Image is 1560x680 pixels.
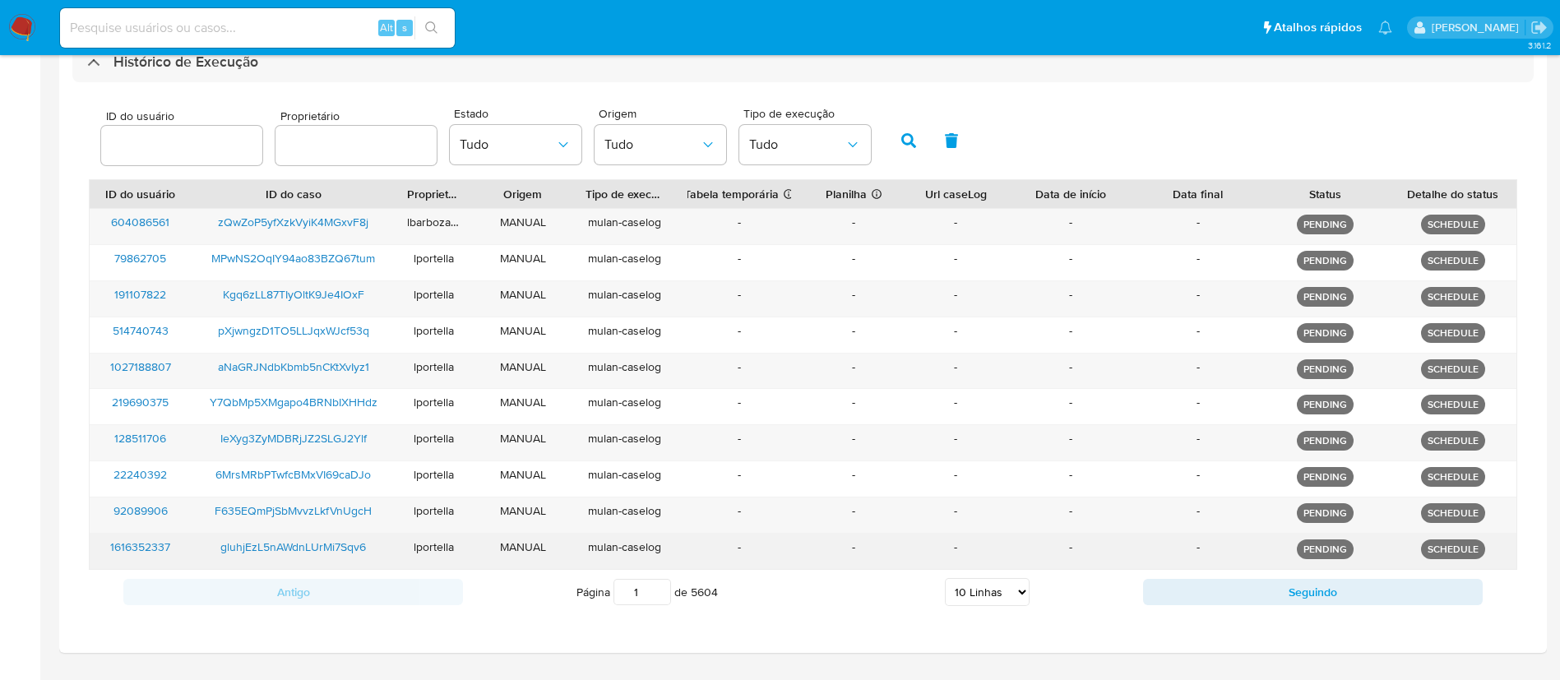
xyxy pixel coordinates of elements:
[380,20,393,35] span: Alt
[1528,39,1552,52] span: 3.161.2
[1530,19,1548,36] a: Sair
[1274,19,1362,36] span: Atalhos rápidos
[402,20,407,35] span: s
[414,16,448,39] button: search-icon
[1378,21,1392,35] a: Notificações
[60,17,455,39] input: Pesquise usuários ou casos...
[1432,20,1525,35] p: adriano.brito@mercadolivre.com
